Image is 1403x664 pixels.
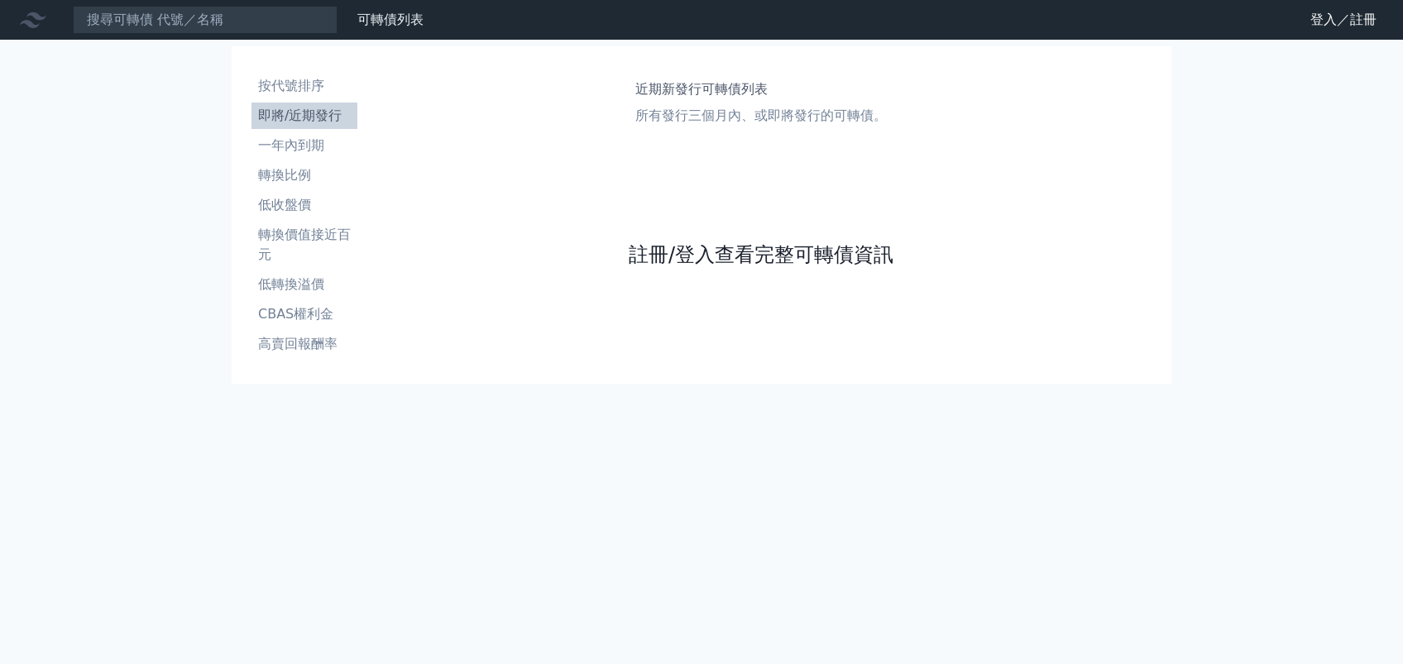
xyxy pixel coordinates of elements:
[251,275,357,294] li: 低轉換溢價
[251,334,357,354] li: 高賣回報酬率
[251,103,357,129] a: 即將/近期發行
[357,12,424,27] a: 可轉債列表
[251,304,357,324] li: CBAS權利金
[251,271,357,298] a: 低轉換溢價
[73,6,338,34] input: 搜尋可轉債 代號／名稱
[251,331,357,357] a: 高賣回報酬率
[251,222,357,268] a: 轉換價值接近百元
[629,241,893,268] a: 註冊/登入查看完整可轉債資訊
[251,76,357,96] li: 按代號排序
[635,106,887,126] p: 所有發行三個月內、或即將發行的可轉債。
[251,162,357,189] a: 轉換比例
[251,195,357,215] li: 低收盤價
[251,192,357,218] a: 低收盤價
[251,165,357,185] li: 轉換比例
[251,73,357,99] a: 按代號排序
[251,132,357,159] a: 一年內到期
[635,79,887,99] h1: 近期新發行可轉債列表
[251,136,357,155] li: 一年內到期
[251,225,357,265] li: 轉換價值接近百元
[251,301,357,327] a: CBAS權利金
[251,106,357,126] li: 即將/近期發行
[1297,7,1390,33] a: 登入／註冊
